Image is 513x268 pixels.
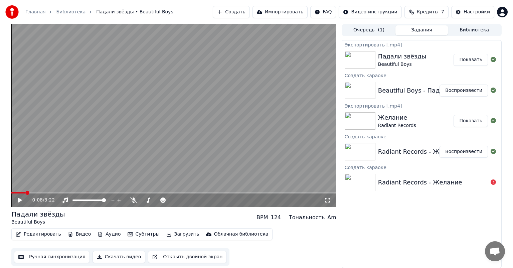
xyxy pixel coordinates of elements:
[13,230,64,239] button: Редактировать
[404,6,449,18] button: Кредиты7
[342,132,501,140] div: Создать караоке
[65,230,94,239] button: Видео
[93,251,146,263] button: Скачать видео
[417,9,439,15] span: Кредиты
[454,115,488,127] button: Показать
[454,54,488,66] button: Показать
[214,231,269,238] div: Облачная библиотека
[5,5,19,19] img: youka
[342,102,501,110] div: Экспортировать [.mp4]
[485,241,505,261] a: Открытый чат
[252,6,308,18] button: Импортировать
[343,25,395,35] button: Очередь
[378,122,416,129] div: Radiant Records
[441,9,444,15] span: 7
[440,146,488,158] button: Воспроизвести
[327,214,336,222] div: Am
[125,230,162,239] button: Субтитры
[342,40,501,48] div: Экспортировать [.mp4]
[32,197,48,204] div: /
[378,147,462,156] div: Radiant Records - Желание
[342,71,501,79] div: Создать караоке
[378,61,426,68] div: Beautiful Boys
[378,86,476,95] div: Beautiful Boys - Падали звёзды
[44,197,55,204] span: 3:22
[448,25,501,35] button: Библиотека
[11,219,65,226] div: Beautiful Boys
[164,230,202,239] button: Загрузить
[213,6,249,18] button: Создать
[56,9,85,15] a: Библиотека
[14,251,90,263] button: Ручная синхронизация
[395,25,448,35] button: Задания
[95,230,123,239] button: Аудио
[378,52,426,61] div: Падали звёзды
[339,6,401,18] button: Видео-инструкции
[96,9,173,15] span: Падали звёзды • Beautiful Boys
[256,214,268,222] div: BPM
[378,113,416,122] div: Желание
[451,6,494,18] button: Настройки
[25,9,45,15] a: Главная
[342,163,501,171] div: Создать караоке
[11,210,65,219] div: Падали звёзды
[464,9,490,15] div: Настройки
[378,178,462,187] div: Radiant Records - Желание
[271,214,281,222] div: 124
[440,85,488,97] button: Воспроизвести
[148,251,227,263] button: Открыть двойной экран
[289,214,325,222] div: Тональность
[378,27,384,33] span: ( 1 )
[32,197,43,204] span: 0:08
[310,6,336,18] button: FAQ
[25,9,173,15] nav: breadcrumb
